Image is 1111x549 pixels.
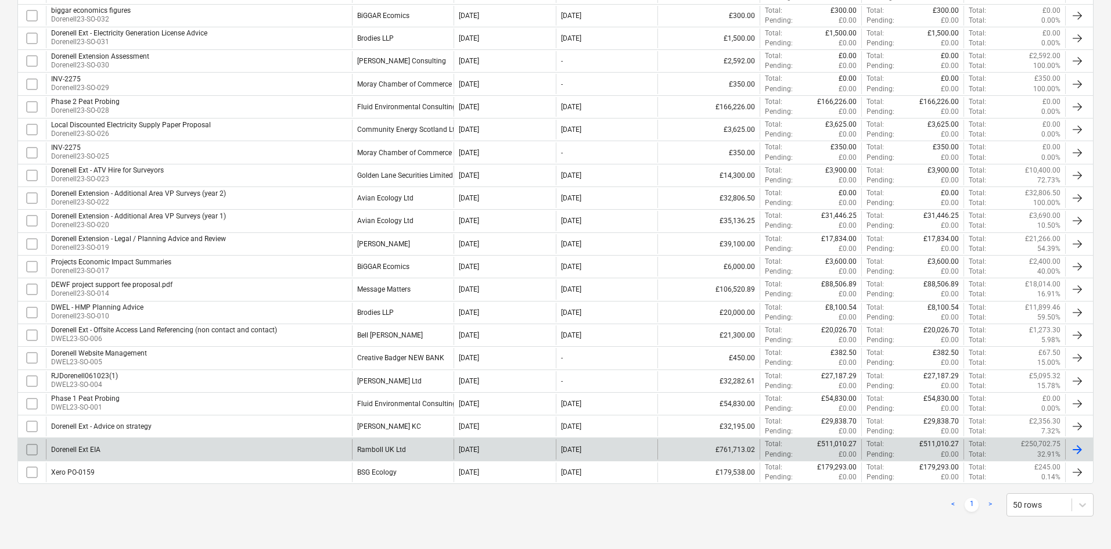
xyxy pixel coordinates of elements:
[459,308,479,317] div: [DATE]
[969,84,986,94] p: Total :
[969,358,986,368] p: Total :
[657,120,760,139] div: £3,625.00
[765,28,782,38] p: Total :
[839,313,857,322] p: £0.00
[825,257,857,267] p: £3,600.00
[357,149,452,157] div: Moray Chamber of Commerce
[1037,267,1060,277] p: 40.00%
[51,121,211,129] div: Local Discounted Electricity Supply Paper Proposal
[357,194,414,202] div: Avian Ecology Ltd
[459,285,479,293] div: [DATE]
[969,107,986,117] p: Total :
[561,12,581,20] div: [DATE]
[866,142,884,152] p: Total :
[657,348,760,368] div: £450.00
[927,257,959,267] p: £3,600.00
[969,221,986,231] p: Total :
[657,371,760,391] div: £32,282.61
[821,371,857,381] p: £27,187.29
[459,171,479,180] div: [DATE]
[657,28,760,48] div: £1,500.00
[839,51,857,61] p: £0.00
[51,349,147,357] div: Dorenell Website Management
[51,98,120,106] div: Phase 2 Peat Probing
[357,263,409,271] div: BiGGAR Ecomics
[941,153,959,163] p: £0.00
[866,38,894,48] p: Pending :
[459,354,479,362] div: [DATE]
[969,371,986,381] p: Total :
[459,240,479,248] div: [DATE]
[1033,84,1060,94] p: 100.00%
[866,51,884,61] p: Total :
[1029,325,1060,335] p: £1,273.30
[459,149,479,157] div: [DATE]
[765,211,782,221] p: Total :
[765,130,793,139] p: Pending :
[657,462,760,482] div: £179,538.00
[969,175,986,185] p: Total :
[866,97,884,107] p: Total :
[657,439,760,459] div: £761,713.02
[1029,211,1060,221] p: £3,690.00
[51,289,172,299] p: Dorenell23-SO-014
[765,51,782,61] p: Total :
[459,80,479,88] div: [DATE]
[765,175,793,185] p: Pending :
[941,289,959,299] p: £0.00
[866,16,894,26] p: Pending :
[657,6,760,26] div: £300.00
[1033,198,1060,208] p: 100.00%
[866,289,894,299] p: Pending :
[830,348,857,358] p: £382.50
[969,28,986,38] p: Total :
[1037,175,1060,185] p: 72.73%
[1025,303,1060,313] p: £11,899.46
[969,303,986,313] p: Total :
[969,120,986,130] p: Total :
[765,313,793,322] p: Pending :
[927,166,959,175] p: £3,900.00
[941,51,959,61] p: £0.00
[51,357,147,367] p: DWEL23-SO-005
[657,211,760,231] div: £35,136.25
[657,234,760,254] div: £39,100.00
[969,348,986,358] p: Total :
[866,84,894,94] p: Pending :
[357,354,444,362] div: Creative Badger NEW BANK
[357,103,456,111] div: Fluid Environmental Consulting
[51,60,149,70] p: Dorenell23-SO-030
[561,308,581,317] div: [DATE]
[969,97,986,107] p: Total :
[866,267,894,277] p: Pending :
[1029,51,1060,61] p: £2,592.00
[866,221,894,231] p: Pending :
[969,38,986,48] p: Total :
[866,348,884,358] p: Total :
[1025,279,1060,289] p: £18,014.00
[765,371,782,381] p: Total :
[765,335,793,345] p: Pending :
[657,97,760,117] div: £166,226.00
[969,6,986,16] p: Total :
[459,217,479,225] div: [DATE]
[923,211,959,221] p: £31,446.25
[357,285,411,293] div: Message Matters
[839,335,857,345] p: £0.00
[561,331,581,339] div: [DATE]
[561,354,563,362] div: -
[765,61,793,71] p: Pending :
[765,279,782,289] p: Total :
[817,97,857,107] p: £166,226.00
[51,106,120,116] p: Dorenell23-SO-028
[866,61,894,71] p: Pending :
[969,51,986,61] p: Total :
[969,234,986,244] p: Total :
[1025,166,1060,175] p: £10,400.00
[825,166,857,175] p: £3,900.00
[969,244,986,254] p: Total :
[765,120,782,130] p: Total :
[51,189,226,198] div: Dorenell Extension - Additional Area VP Surveys (year 2)
[51,29,207,37] div: Dorenell Ext - Electricity Generation License Advice
[765,267,793,277] p: Pending :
